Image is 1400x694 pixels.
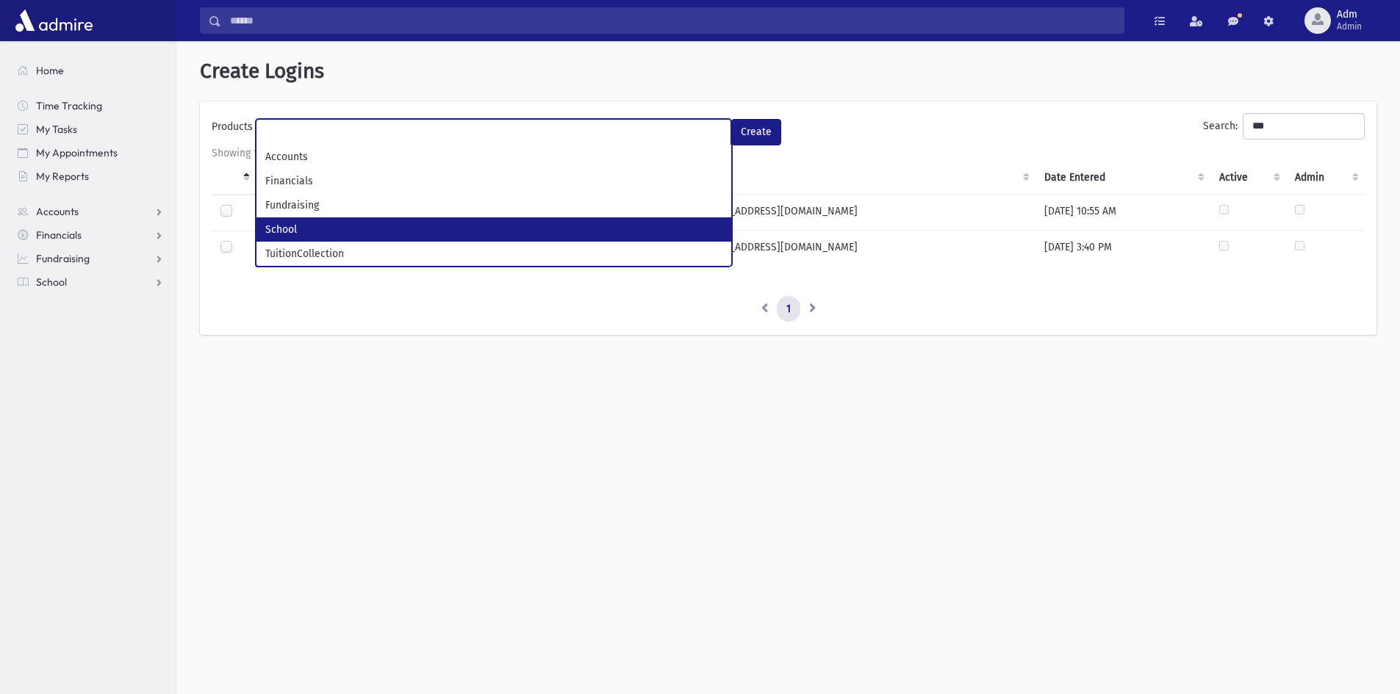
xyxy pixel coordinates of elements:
li: Accounts [256,145,731,169]
span: Financials [36,228,82,242]
span: Adm [1337,9,1362,21]
th: : activate to sort column descending [212,161,256,195]
span: My Tasks [36,123,77,136]
a: My Tasks [6,118,176,141]
a: Accounts [6,200,176,223]
span: My Reports [36,170,89,183]
a: Time Tracking [6,94,176,118]
td: [EMAIL_ADDRESS][DOMAIN_NAME] [690,231,1035,267]
h1: Create Logins [200,59,1376,84]
a: My Appointments [6,141,176,165]
span: Time Tracking [36,99,102,112]
a: Fundraising [6,247,176,270]
img: AdmirePro [12,6,96,35]
a: School [6,270,176,294]
span: My Appointments [36,146,118,159]
th: Active : activate to sort column ascending [1210,161,1286,195]
a: Home [6,59,176,82]
a: 1 [777,296,800,322]
td: [DATE] 10:55 AM [1035,194,1210,231]
th: Date Entered : activate to sort column ascending [1035,161,1210,195]
span: Admin [1337,21,1362,32]
div: Showing 1 to 2 of 2 entries (filtered from 175 total entries) [212,145,1365,161]
li: TuitionCollection [256,242,731,266]
td: [DATE] 3:40 PM [1035,231,1210,267]
a: Financials [6,223,176,247]
th: Admin : activate to sort column ascending [1286,161,1365,195]
li: Fundraising [256,193,731,217]
label: Products [212,119,256,140]
td: [EMAIL_ADDRESS][DOMAIN_NAME] [690,194,1035,231]
span: Home [36,64,64,77]
input: Search [221,7,1124,34]
label: Search: [1203,113,1365,140]
span: Accounts [36,205,79,218]
input: Search: [1243,113,1365,140]
span: School [36,275,67,289]
li: School [256,217,731,242]
li: Financials [256,169,731,193]
span: Fundraising [36,252,90,265]
th: EMail : activate to sort column ascending [690,161,1035,195]
a: My Reports [6,165,176,188]
button: Create [731,119,781,145]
